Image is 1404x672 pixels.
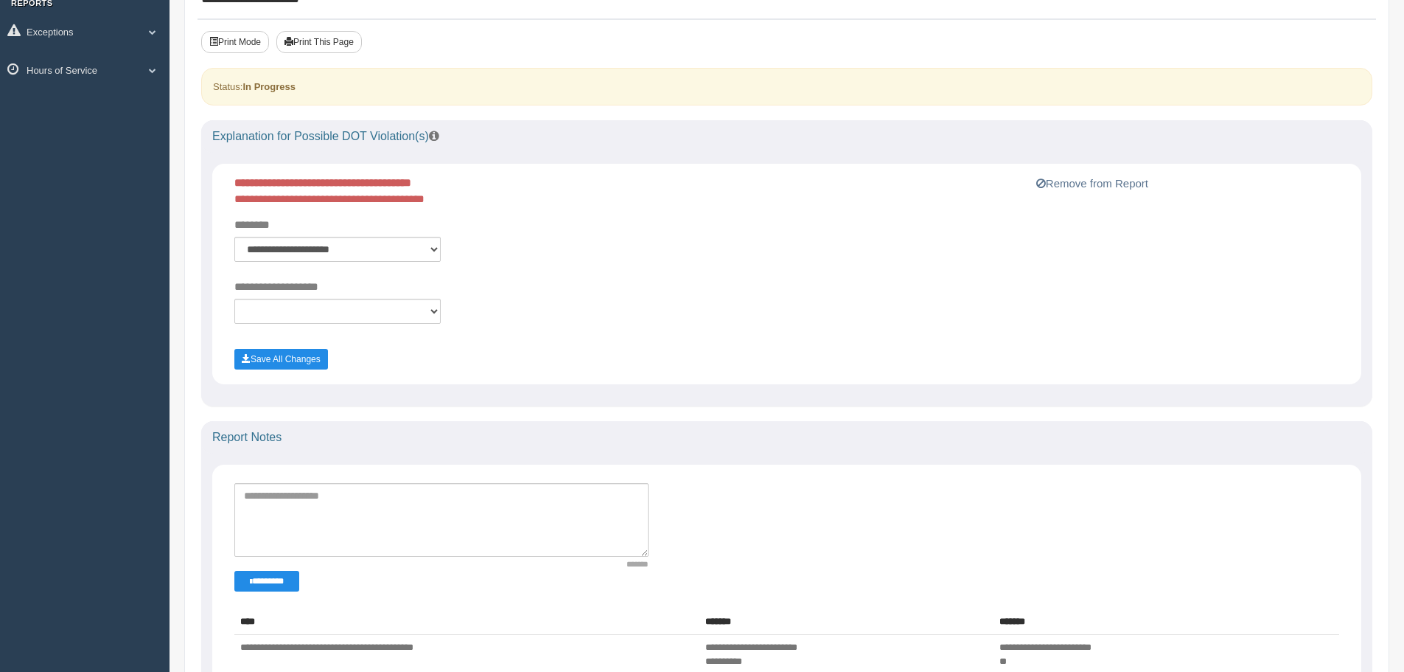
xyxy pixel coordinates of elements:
[234,571,299,592] button: Change Filter Options
[242,81,296,92] strong: In Progress
[201,31,269,53] button: Print Mode
[1032,175,1153,193] button: Remove from Report
[201,120,1372,153] div: Explanation for Possible DOT Violation(s)
[234,349,328,370] button: Save
[276,31,362,53] button: Print This Page
[201,421,1372,454] div: Report Notes
[201,68,1372,105] div: Status:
